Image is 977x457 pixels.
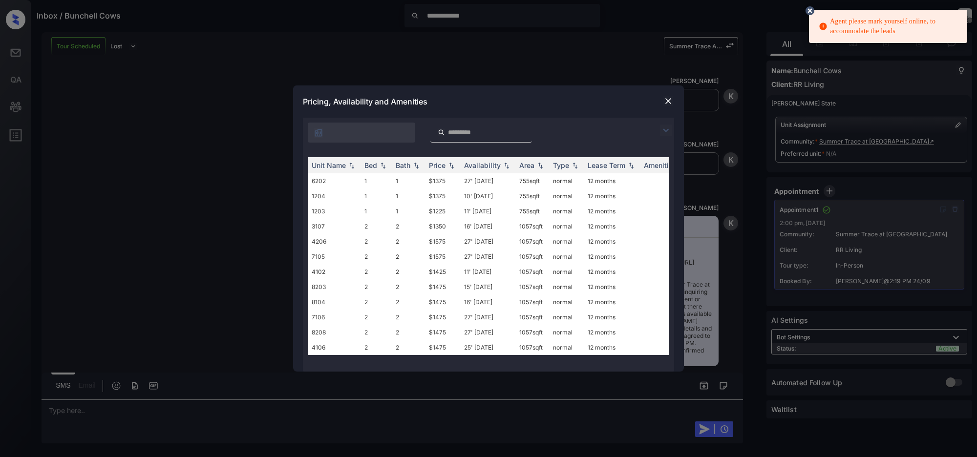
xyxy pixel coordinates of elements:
td: 1057 sqft [515,294,549,310]
td: 12 months [584,325,640,340]
img: close [663,96,673,106]
div: Agent please mark yourself online, to accommodate the leads [819,13,959,40]
td: 12 months [584,173,640,188]
img: icon-zuma [438,128,445,137]
td: normal [549,249,584,264]
td: $1475 [425,325,460,340]
td: 1 [361,188,392,204]
td: 755 sqft [515,173,549,188]
td: 1204 [308,188,361,204]
img: sorting [502,162,511,169]
img: icon-zuma [660,125,672,136]
td: 27' [DATE] [460,249,515,264]
td: normal [549,279,584,294]
img: sorting [535,162,545,169]
td: $1225 [425,204,460,219]
td: 11' [DATE] [460,204,515,219]
td: 1 [361,173,392,188]
td: 7105 [308,249,361,264]
td: 2 [392,279,425,294]
td: 2 [361,310,392,325]
td: $1475 [425,294,460,310]
td: 16' [DATE] [460,219,515,234]
td: 1057 sqft [515,219,549,234]
td: $1475 [425,279,460,294]
td: $1425 [425,264,460,279]
td: 2 [361,264,392,279]
td: normal [549,188,584,204]
td: 2 [392,340,425,355]
td: normal [549,219,584,234]
td: $1475 [425,340,460,355]
td: 755 sqft [515,204,549,219]
td: 2 [361,325,392,340]
td: 1057 sqft [515,310,549,325]
td: 27' [DATE] [460,234,515,249]
td: 7106 [308,310,361,325]
td: 2 [361,249,392,264]
div: Area [519,161,534,169]
td: 12 months [584,204,640,219]
td: 2 [361,219,392,234]
td: normal [549,204,584,219]
td: 1 [361,204,392,219]
td: 8104 [308,294,361,310]
td: normal [549,173,584,188]
td: 12 months [584,340,640,355]
td: 8203 [308,279,361,294]
td: 3107 [308,219,361,234]
td: 12 months [584,294,640,310]
img: sorting [411,162,421,169]
td: 2 [392,310,425,325]
td: 1 [392,188,425,204]
td: 2 [361,279,392,294]
td: 2 [392,325,425,340]
img: sorting [347,162,357,169]
td: 1 [392,204,425,219]
img: icon-zuma [314,128,323,138]
td: $1350 [425,219,460,234]
img: sorting [626,162,636,169]
td: 2 [392,294,425,310]
td: 12 months [584,264,640,279]
div: Type [553,161,569,169]
td: 1057 sqft [515,264,549,279]
td: 2 [392,219,425,234]
td: 2 [361,294,392,310]
td: normal [549,310,584,325]
td: 1057 sqft [515,249,549,264]
div: Lease Term [588,161,625,169]
td: $1575 [425,249,460,264]
td: 25' [DATE] [460,340,515,355]
div: Price [429,161,446,169]
td: normal [549,234,584,249]
td: 2 [392,264,425,279]
td: 27' [DATE] [460,173,515,188]
td: 1057 sqft [515,340,549,355]
td: 755 sqft [515,188,549,204]
td: 27' [DATE] [460,325,515,340]
td: 12 months [584,219,640,234]
img: sorting [446,162,456,169]
td: 12 months [584,279,640,294]
td: 1203 [308,204,361,219]
td: $1575 [425,234,460,249]
div: Pricing, Availability and Amenities [293,85,684,118]
td: 12 months [584,188,640,204]
td: 6202 [308,173,361,188]
td: $1375 [425,173,460,188]
img: sorting [378,162,388,169]
td: 11' [DATE] [460,264,515,279]
td: normal [549,264,584,279]
td: 15' [DATE] [460,279,515,294]
td: 2 [361,340,392,355]
td: 1057 sqft [515,325,549,340]
td: 4102 [308,264,361,279]
td: 27' [DATE] [460,310,515,325]
div: Bed [364,161,377,169]
td: 1 [392,173,425,188]
td: 12 months [584,234,640,249]
td: 12 months [584,249,640,264]
td: 1057 sqft [515,279,549,294]
td: $1375 [425,188,460,204]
